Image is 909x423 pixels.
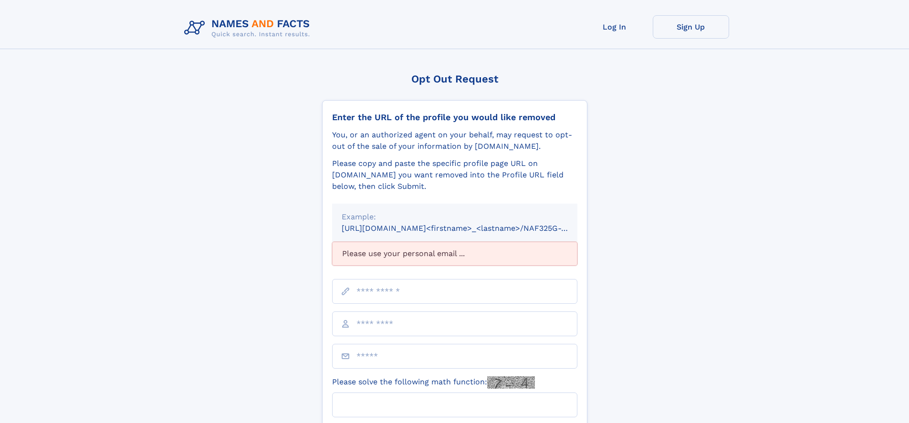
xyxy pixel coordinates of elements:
div: Example: [342,211,568,223]
div: Please use your personal email ... [332,242,577,266]
label: Please solve the following math function: [332,376,535,389]
div: You, or an authorized agent on your behalf, may request to opt-out of the sale of your informatio... [332,129,577,152]
div: Enter the URL of the profile you would like removed [332,112,577,123]
a: Log In [576,15,653,39]
small: [URL][DOMAIN_NAME]<firstname>_<lastname>/NAF325G-xxxxxxxx [342,224,596,233]
a: Sign Up [653,15,729,39]
div: Opt Out Request [322,73,587,85]
div: Please copy and paste the specific profile page URL on [DOMAIN_NAME] you want removed into the Pr... [332,158,577,192]
img: Logo Names and Facts [180,15,318,41]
